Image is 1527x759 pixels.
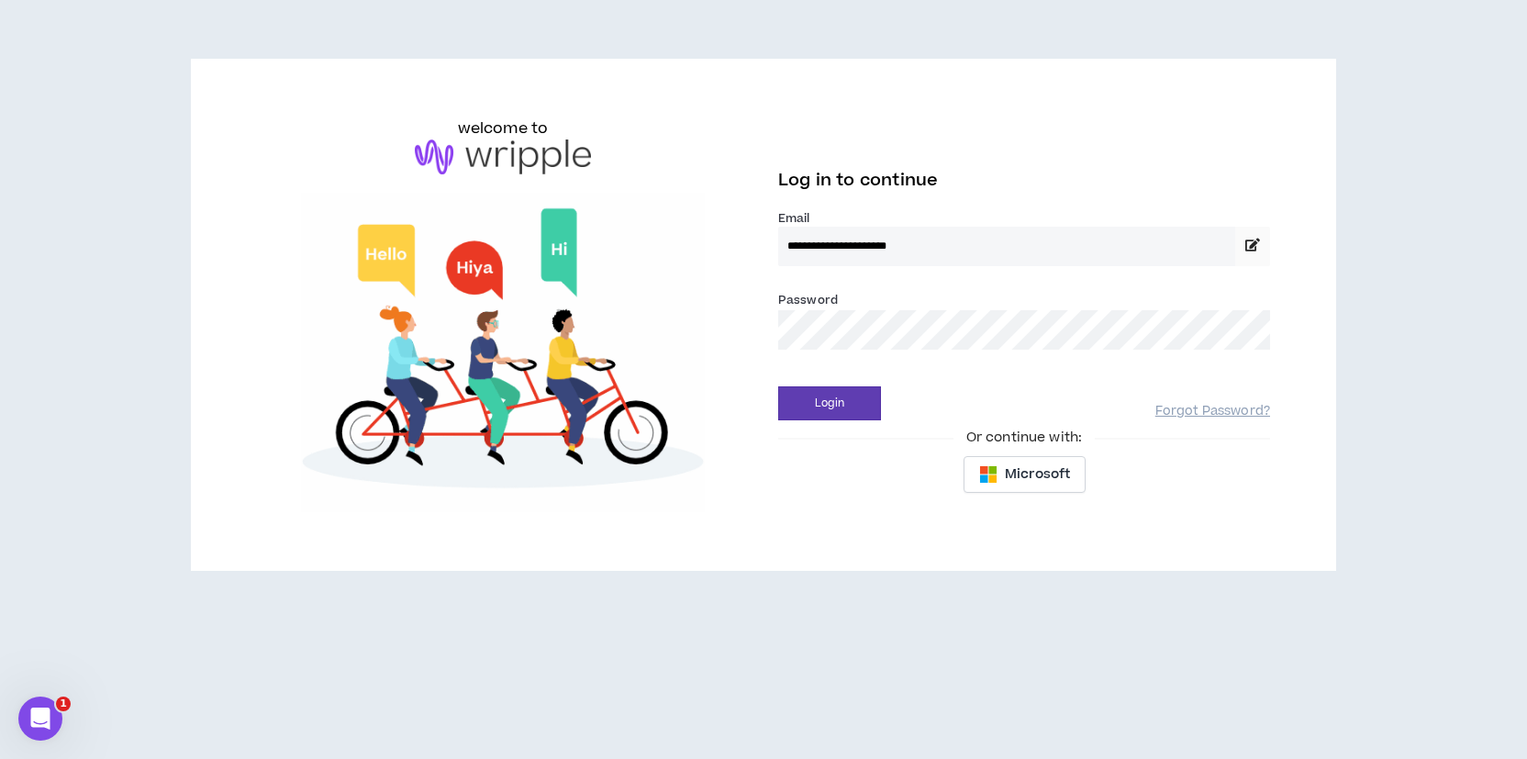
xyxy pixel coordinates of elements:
[778,169,938,192] span: Log in to continue
[1005,464,1070,485] span: Microsoft
[18,697,62,741] iframe: Intercom live chat
[778,292,838,308] label: Password
[415,140,591,174] img: logo-brand.png
[778,210,1270,227] label: Email
[964,456,1086,493] button: Microsoft
[458,117,549,140] h6: welcome to
[257,193,749,512] img: Welcome to Wripple
[1155,403,1270,420] a: Forgot Password?
[953,428,1095,448] span: Or continue with:
[56,697,71,711] span: 1
[778,386,881,420] button: Login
